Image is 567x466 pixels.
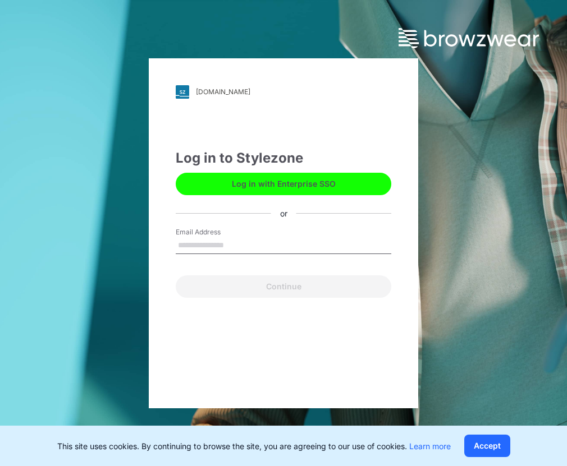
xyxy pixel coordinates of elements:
[176,85,189,99] img: svg+xml;base64,PHN2ZyB3aWR0aD0iMjgiIGhlaWdodD0iMjgiIHZpZXdCb3g9IjAgMCAyOCAyOCIgZmlsbD0ibm9uZSIgeG...
[176,173,391,195] button: Log in with Enterprise SSO
[464,435,510,457] button: Accept
[271,207,296,219] div: or
[176,85,391,99] a: [DOMAIN_NAME]
[176,227,254,237] label: Email Address
[399,28,539,48] img: browzwear-logo.73288ffb.svg
[409,441,451,451] a: Learn more
[196,87,250,96] div: [DOMAIN_NAME]
[176,148,391,168] div: Log in to Stylezone
[57,440,451,452] p: This site uses cookies. By continuing to browse the site, you are agreeing to our use of cookies.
